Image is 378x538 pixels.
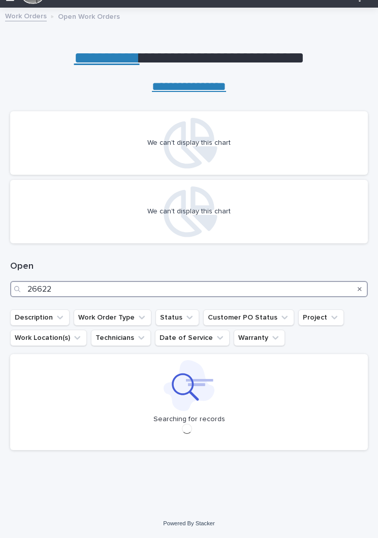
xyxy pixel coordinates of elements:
[153,415,225,424] p: Searching for records
[155,330,230,346] button: Date of Service
[155,309,199,326] button: Status
[10,309,70,326] button: Description
[10,330,87,346] button: Work Location(s)
[147,139,231,147] div: We can't display this chart
[147,207,231,216] div: We can't display this chart
[234,330,285,346] button: Warranty
[298,309,344,326] button: Project
[203,309,294,326] button: Customer PO Status
[5,10,47,21] a: Work Orders
[163,520,214,526] a: Powered By Stacker
[58,10,120,21] p: Open Work Orders
[74,309,151,326] button: Work Order Type
[91,330,151,346] button: Technicians
[10,281,368,297] input: Search
[10,261,368,273] h1: Open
